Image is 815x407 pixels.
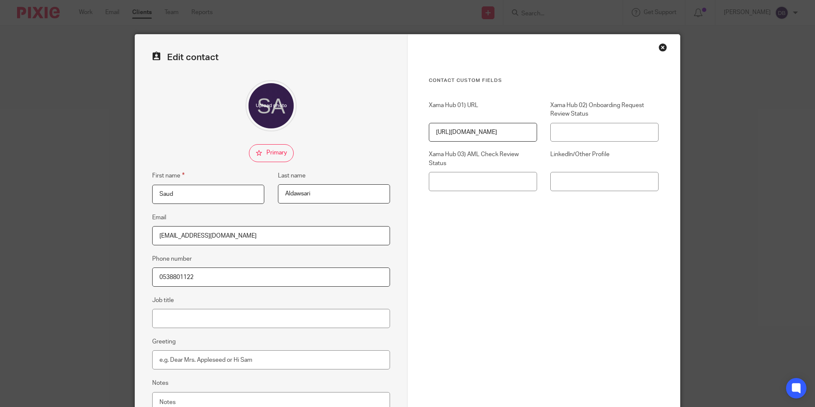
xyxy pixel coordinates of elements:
[152,52,390,63] h2: Edit contact
[152,350,390,369] input: e.g. Dear Mrs. Appleseed or Hi Sam
[550,101,659,119] label: Xama Hub 02) Onboarding Request Review Status
[152,171,185,180] label: First name
[152,255,192,263] label: Phone number
[278,172,306,180] label: Last name
[550,150,659,168] label: LinkedIn/Other Profile
[152,337,176,346] label: Greeting
[429,101,537,119] label: Xama Hub 01) URL
[429,77,659,84] h3: Contact Custom fields
[152,296,174,305] label: Job title
[429,150,537,168] label: Xama Hub 03) AML Check Review Status
[152,379,168,387] label: Notes
[659,43,667,52] div: Close this dialog window
[152,213,166,222] label: Email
